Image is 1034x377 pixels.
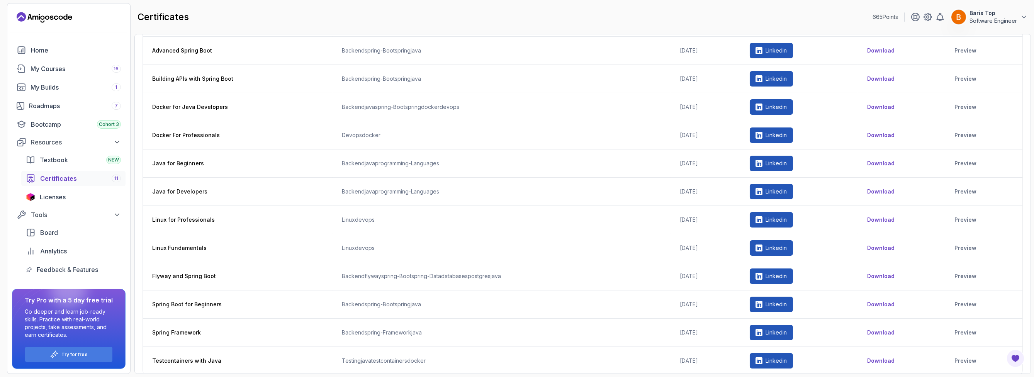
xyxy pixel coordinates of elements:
a: Preview [954,160,1013,167]
span: Certificates [40,174,77,183]
td: [DATE] [671,347,740,375]
th: Flyway and Spring Boot [143,262,333,290]
p: Linkedin [766,216,787,224]
th: Docker for Java Developers [143,93,333,121]
th: Advanced Spring Boot [143,37,333,65]
td: [DATE] [671,234,740,262]
a: Linkedin [750,127,793,143]
a: Preview [954,329,1013,336]
a: Linkedin [750,212,793,228]
a: Try for free [62,352,88,358]
a: bootcamp [12,117,126,132]
a: builds [12,80,126,95]
a: Linkedin [750,184,793,199]
a: Linkedin [750,43,793,58]
button: Download [867,75,895,83]
button: user profile imageBaris TopSoftware Engineer [951,9,1028,25]
td: [DATE] [671,319,740,347]
td: [DATE] [671,262,740,290]
td: backend spring-boot spring java [333,290,671,319]
a: Linkedin [750,99,793,115]
p: Linkedin [766,47,787,54]
a: Preview [954,244,1013,252]
a: Preview [954,75,1013,83]
button: Open Feedback Button [1006,349,1025,368]
td: backend flyway spring-boot spring-data databases postgres java [333,262,671,290]
button: Download [867,301,895,308]
p: Baris Top [969,9,1017,17]
a: Preview [954,103,1013,111]
td: backend java programming-languages [333,149,671,178]
a: Preview [954,301,1013,308]
a: roadmaps [12,98,126,114]
a: Preview [954,357,1013,365]
a: feedback [21,262,126,277]
span: 16 [114,66,119,72]
button: Download [867,103,895,111]
a: Preview [954,272,1013,280]
span: 1 [115,84,117,90]
a: Preview [954,216,1013,224]
button: Download [867,357,895,365]
div: Resources [31,138,121,147]
p: Linkedin [766,272,787,280]
div: Bootcamp [31,120,121,129]
div: My Builds [31,83,121,92]
td: [DATE] [671,65,740,93]
p: Software Engineer [969,17,1017,25]
a: board [21,225,126,240]
th: Java for Beginners [143,149,333,178]
button: Download [867,216,895,224]
button: Download [867,329,895,336]
span: 11 [114,175,118,182]
span: Licenses [40,192,66,202]
p: 665 Points [873,13,898,21]
td: backend java spring-boot spring docker devops [333,93,671,121]
p: Linkedin [766,103,787,111]
span: 7 [115,103,118,109]
a: Linkedin [750,240,793,256]
p: Linkedin [766,75,787,83]
a: Linkedin [750,268,793,284]
td: backend java programming-languages [333,178,671,206]
th: Docker For Professionals [143,121,333,149]
button: Resources [12,135,126,149]
td: linux devops [333,206,671,234]
p: Linkedin [766,160,787,167]
span: NEW [108,157,119,163]
td: backend spring-boot spring java [333,65,671,93]
button: Tools [12,208,126,222]
p: Linkedin [766,357,787,365]
button: Download [867,244,895,252]
button: Download [867,188,895,195]
td: backend spring-boot spring java [333,37,671,65]
a: certificates [21,171,126,186]
span: Feedback & Features [37,265,98,274]
td: [DATE] [671,121,740,149]
p: Linkedin [766,301,787,308]
button: Download [867,160,895,167]
img: jetbrains icon [26,193,35,201]
a: Linkedin [750,71,793,87]
a: Preview [954,131,1013,139]
span: Analytics [40,246,67,256]
td: [DATE] [671,93,740,121]
a: Preview [954,47,1013,54]
p: Linkedin [766,188,787,195]
a: textbook [21,152,126,168]
div: Roadmaps [29,101,121,110]
a: Linkedin [750,297,793,312]
a: Linkedin [750,353,793,369]
p: Linkedin [766,329,787,336]
th: Spring Boot for Beginners [143,290,333,319]
button: Download [867,131,895,139]
td: backend spring-framework java [333,319,671,347]
span: Cohort 3 [99,121,119,127]
th: Testcontainers with Java [143,347,333,375]
td: [DATE] [671,290,740,319]
td: devops docker [333,121,671,149]
th: Building APIs with Spring Boot [143,65,333,93]
a: home [12,42,126,58]
div: Home [31,46,121,55]
span: Board [40,228,58,237]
